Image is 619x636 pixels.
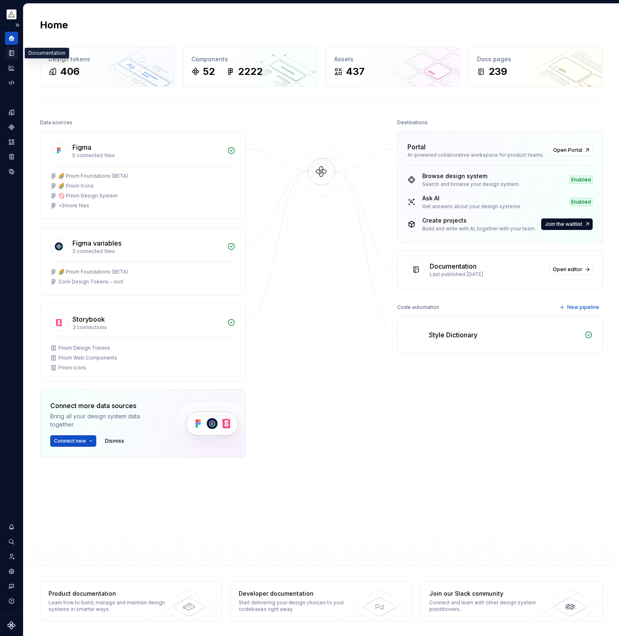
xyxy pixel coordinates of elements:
div: Design tokens [49,55,166,63]
a: Home [5,32,18,45]
div: 437 [346,65,365,78]
div: Destinations [397,117,428,128]
div: Bring all your design system data together. [50,412,161,429]
div: Enabled [570,176,593,184]
div: Browse design system [422,172,520,180]
div: 🌈 Prism Foundations (BETA) [58,269,128,275]
a: Data sources [5,165,18,178]
div: + 2 more files [58,202,89,209]
a: Design tokens406 [40,46,175,87]
a: Figma5 connected files🌈 Prism Foundations (BETA)🌈 Prism Icons🚫 Prism Design System+2more files [40,132,246,219]
div: Developer documentation [239,590,358,598]
a: Open Portal [549,144,593,156]
span: New pipeline [567,304,599,311]
div: Style Dictionary [429,330,477,340]
div: Code automation [5,76,18,89]
div: 52 [203,65,215,78]
div: Prism Web Components [58,355,117,361]
div: Enabled [570,198,593,206]
div: Create projects [422,216,536,225]
button: Expand sidebar [12,19,23,31]
div: Prism Design Tokens [58,345,110,351]
a: Assets437 [326,46,460,87]
a: Storybook stories [5,150,18,163]
svg: Supernova Logo [7,621,16,629]
div: 🌈 Prism Foundations (BETA) [58,173,128,179]
a: Settings [5,565,18,578]
div: 5 connected files [72,152,222,159]
a: Design tokens [5,106,18,119]
div: Product documentation [49,590,168,598]
a: Figma variables2 connected files🌈 Prism Foundations (BETA)Core Design Tokens - root [40,227,246,295]
a: Components [5,121,18,134]
span: Dismiss [105,438,124,444]
div: Documentation [25,48,69,58]
div: Data sources [40,117,72,128]
div: Storybook [72,314,105,324]
button: Search ⌘K [5,535,18,548]
span: Open editor [553,266,582,273]
div: 406 [60,65,79,78]
div: Join our Slack community [429,590,549,598]
a: Components522222 [183,46,317,87]
a: Open editor [549,264,593,275]
div: Search and browse your design system. [422,181,520,188]
button: Notifications [5,520,18,534]
a: Invite team [5,550,18,563]
h2: Home [40,19,68,32]
div: Learn how to build, manage and maintain design systems in smarter ways. [49,599,168,613]
div: Prism Icons [58,364,86,371]
a: Developer documentationStart delivering your design choices to your codebases right away. [230,581,412,621]
div: Get answers about your design systems. [422,203,521,210]
a: Product documentationLearn how to build, manage and maintain design systems in smarter ways. [40,581,222,621]
div: Connect more data sources [50,401,161,411]
button: Join the waitlist [541,218,593,230]
button: Contact support [5,580,18,593]
div: Build and write with AI, together with your team. [422,225,536,232]
div: Documentation [430,261,477,271]
div: Analytics [5,61,18,74]
button: New pipeline [557,302,603,313]
div: 🌈 Prism Icons [58,183,94,189]
button: Dismiss [101,435,128,447]
span: Connect new [54,438,86,444]
div: Start delivering your design choices to your codebases right away. [239,599,358,613]
div: Docs pages [477,55,594,63]
div: 🚫 Prism Design System [58,193,118,199]
a: Documentation [5,46,18,60]
div: Core Design Tokens - root [58,279,123,285]
img: 933d721a-f27f-49e1-b294-5bdbb476d662.png [7,9,16,19]
div: Figma variables [72,238,121,248]
div: 3 connections [72,324,222,331]
button: Connect new [50,435,96,447]
div: Code automation [397,302,439,313]
a: Docs pages239 [468,46,603,87]
div: Ask AI [422,194,521,202]
a: Storybook3 connectionsPrism Design TokensPrism Web ComponentsPrism Icons [40,304,246,381]
div: Figma [72,142,91,152]
a: Assets [5,135,18,149]
div: Components [191,55,309,63]
span: Join the waitlist [545,221,582,227]
div: 239 [489,65,507,78]
div: AI-powered collaborative workspace for product teams. [407,152,545,158]
a: Join our Slack communityConnect and learn with other design system practitioners. [421,581,603,621]
div: 2222 [238,65,263,78]
div: 2 connected files [72,248,222,255]
div: Assets [334,55,451,63]
span: Open Portal [553,147,582,153]
div: Portal [407,142,426,152]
